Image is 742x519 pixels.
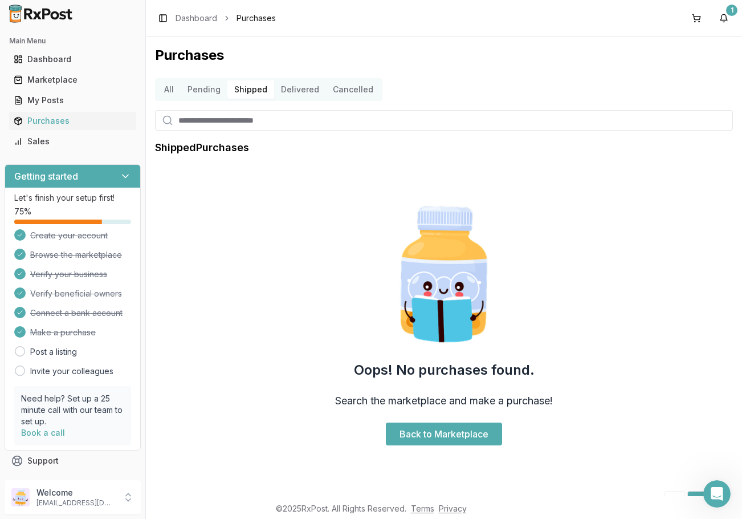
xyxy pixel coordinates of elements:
div: Dashboard [14,54,132,65]
button: Marketplace [5,71,141,89]
span: Create your account [30,230,108,241]
p: [EMAIL_ADDRESS][DOMAIN_NAME] [36,498,116,508]
a: Book a call [21,428,65,437]
button: Feedback [5,471,141,492]
h2: Main Menu [9,37,136,46]
button: Delivered [274,80,326,99]
a: Terms [411,504,434,513]
a: Post a listing [30,346,77,358]
p: Welcome [36,487,116,498]
iframe: Intercom live chat [703,480,731,508]
a: Sales [9,131,136,152]
button: 1 [715,9,733,27]
div: 1 [726,5,737,16]
img: RxPost Logo [5,5,78,23]
span: Purchases [237,13,276,24]
div: My Posts [14,95,132,106]
h1: Shipped Purchases [155,140,249,156]
span: Verify your business [30,269,107,280]
div: Showing 0 to 0 of 0 entries [155,496,246,507]
h1: Purchases [155,46,733,64]
div: Marketplace [14,74,132,86]
span: 75 % [14,206,31,217]
button: All [157,80,181,99]
nav: pagination [664,491,733,512]
h3: Getting started [14,169,78,183]
a: 1 [687,491,708,512]
div: Sales [14,136,132,147]
a: Invite your colleagues [30,366,113,377]
img: Smart Pill Bottle [371,201,517,347]
img: User avatar [11,488,30,506]
a: Back to Marketplace [386,423,502,445]
h3: Search the marketplace and make a purchase! [335,393,553,409]
div: Purchases [14,115,132,127]
a: Purchases [9,111,136,131]
button: Sales [5,132,141,151]
a: Privacy [439,504,467,513]
p: Need help? Set up a 25 minute call with our team to set up. [21,393,124,427]
a: Dashboard [176,13,217,24]
button: Pending [181,80,227,99]
button: Purchases [5,112,141,130]
span: Browse the marketplace [30,249,122,261]
button: Cancelled [326,80,380,99]
button: My Posts [5,91,141,110]
span: Make a purchase [30,327,96,338]
span: Connect a bank account [30,307,123,319]
nav: breadcrumb [176,13,276,24]
h2: Oops! No purchases found. [354,361,535,379]
button: Support [5,451,141,471]
button: Dashboard [5,50,141,68]
span: Verify beneficial owners [30,288,122,299]
p: Let's finish your setup first! [14,192,131,204]
a: Dashboard [9,49,136,70]
a: My Posts [9,90,136,111]
a: Marketplace [9,70,136,90]
button: Shipped [227,80,274,99]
